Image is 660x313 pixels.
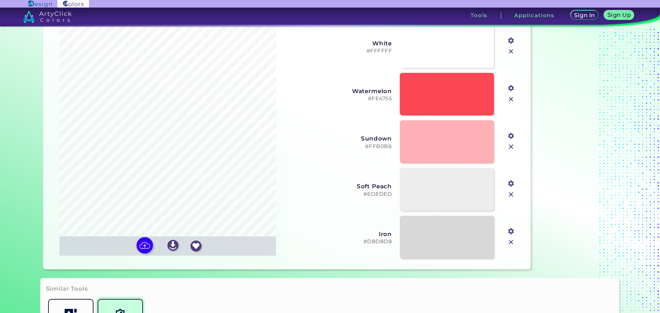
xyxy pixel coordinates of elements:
h3: White [293,40,392,47]
img: icon_close.svg [507,190,516,199]
img: icon_close.svg [507,238,516,247]
h5: #D8D8D8 [293,238,392,245]
a: Sign Up [606,11,633,20]
img: icon_close.svg [507,47,516,56]
h3: Tools [471,13,487,18]
img: ArtyClick Design logo [29,1,52,7]
h3: Sundown [293,135,392,142]
h3: Watermelon [293,88,392,94]
h5: #FFB0B6 [293,143,392,150]
h3: Similar Tools [46,285,88,293]
img: icon picture [136,237,153,254]
img: icon_close.svg [507,142,516,151]
h5: Sign In [575,13,594,18]
h5: Sign Up [608,12,630,18]
h5: #FE4755 [293,96,392,102]
h3: Applications [514,13,554,18]
h5: #EDEDED [293,191,392,198]
h3: Soft Peach [293,183,392,190]
img: icon_download_white.svg [167,240,178,251]
img: logo_artyclick_colors_white.svg [23,10,71,23]
img: icon_favourite_white.svg [190,241,201,251]
img: icon_close.svg [507,95,516,104]
a: Sign In [572,11,597,20]
h3: Iron [293,231,392,237]
h5: #FFFFFF [293,48,392,54]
